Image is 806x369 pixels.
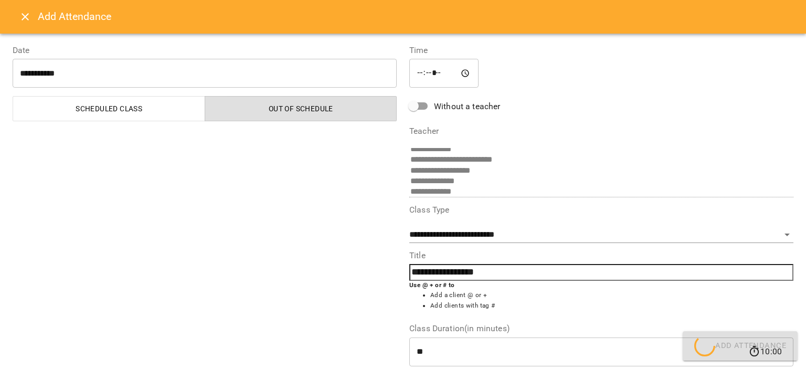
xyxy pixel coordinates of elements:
label: Teacher [409,127,793,135]
span: Out of Schedule [211,102,391,115]
span: Without a teacher [434,100,501,113]
button: Close [13,4,38,29]
li: Add a client @ or + [430,290,793,301]
label: Class Duration(in minutes) [409,324,793,333]
label: Date [13,46,397,55]
button: Scheduled class [13,96,205,121]
span: Scheduled class [19,102,199,115]
li: Add clients with tag # [430,301,793,311]
label: Class Type [409,206,793,214]
b: Use @ + or # to [409,281,455,289]
h6: Add Attendance [38,8,793,25]
button: Out of Schedule [205,96,397,121]
label: Time [409,46,793,55]
label: Title [409,251,793,260]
